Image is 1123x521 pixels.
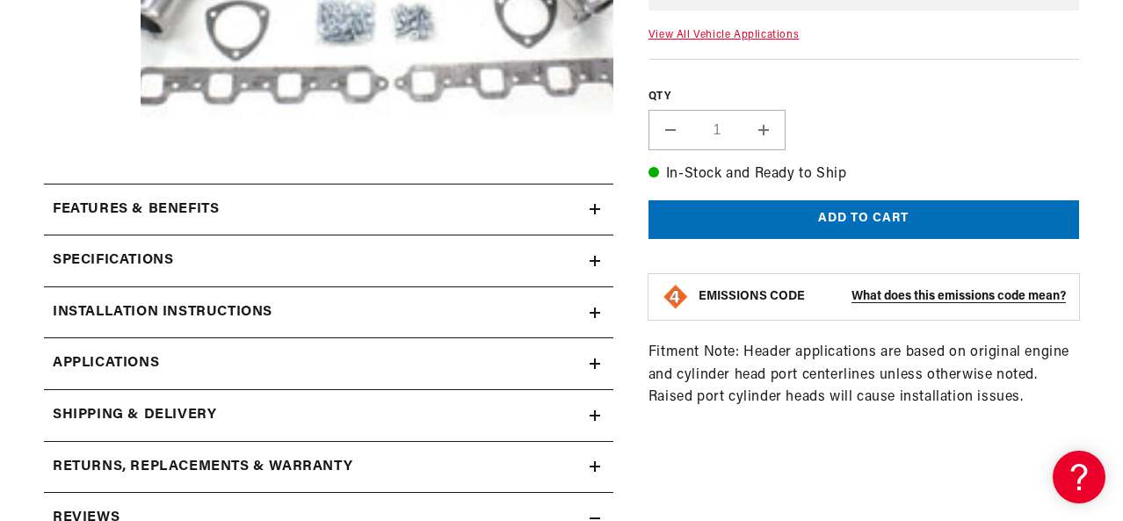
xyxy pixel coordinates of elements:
label: QTY [648,90,1079,105]
p: In-Stock and Ready to Ship [648,163,1079,186]
strong: EMISSIONS CODE [699,290,805,303]
h2: Returns, Replacements & Warranty [53,456,352,479]
summary: Specifications [44,235,613,286]
h2: Specifications [53,250,173,272]
summary: Installation instructions [44,287,613,338]
button: EMISSIONS CODEWhat does this emissions code mean? [699,289,1066,305]
h2: Shipping & Delivery [53,404,216,427]
a: View All Vehicle Applications [648,29,799,40]
summary: Returns, Replacements & Warranty [44,442,613,493]
img: Emissions code [662,283,690,311]
button: Add to cart [648,199,1079,239]
summary: Features & Benefits [44,185,613,235]
h2: Installation instructions [53,301,272,324]
a: Applications [44,338,613,390]
strong: What does this emissions code mean? [851,290,1066,303]
h2: Features & Benefits [53,199,219,221]
summary: Shipping & Delivery [44,390,613,441]
span: Applications [53,352,159,375]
